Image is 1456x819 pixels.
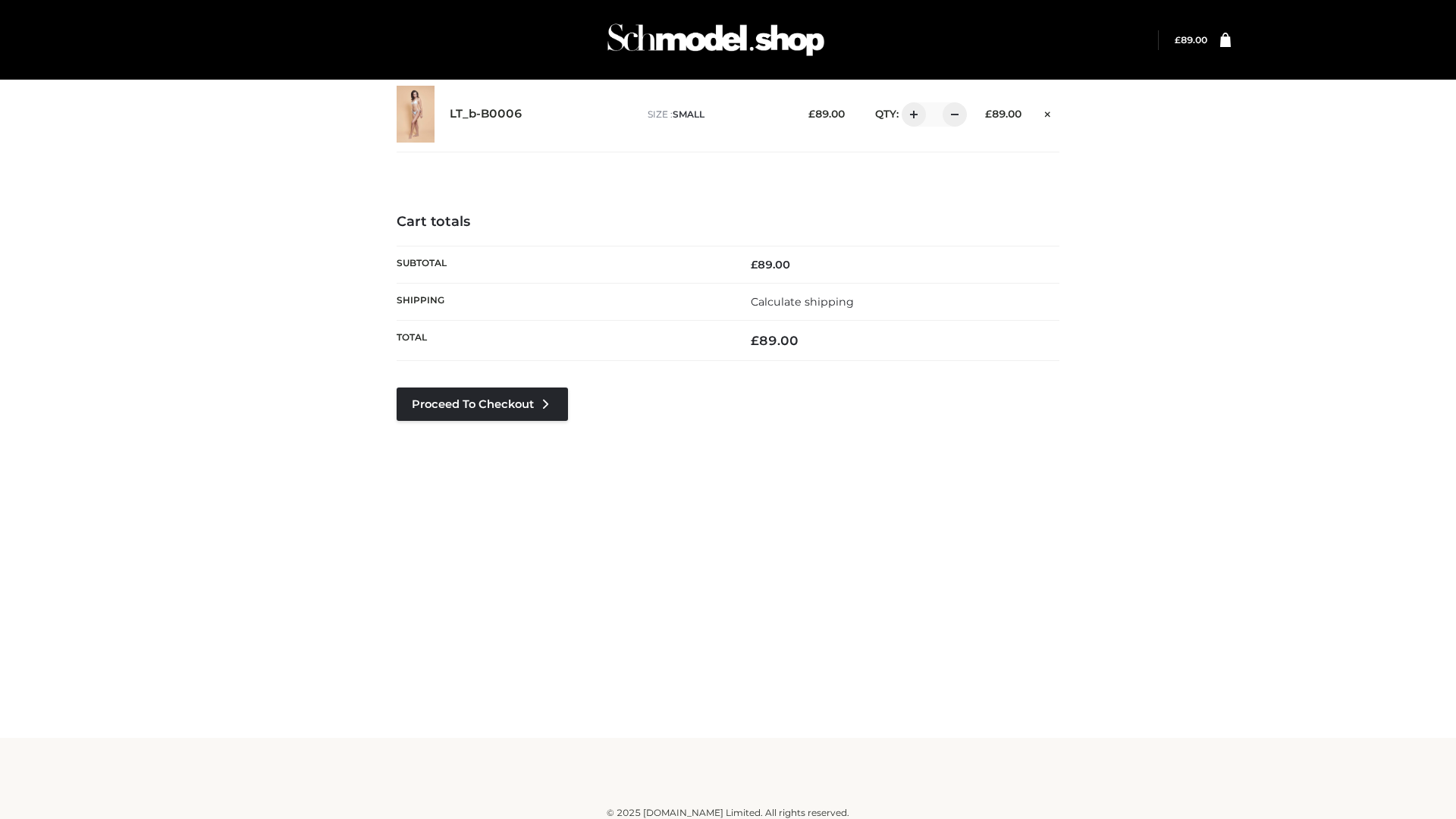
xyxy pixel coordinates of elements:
span: £ [985,108,992,120]
bdi: 89.00 [751,258,790,271]
span: SMALL [673,108,704,120]
bdi: 89.00 [985,108,1021,120]
span: £ [751,258,758,271]
a: Remove this item [1037,102,1059,122]
bdi: 89.00 [1175,34,1207,45]
a: Proceed to Checkout [397,388,568,421]
img: LT_b-B0006 - SMALL [397,86,435,143]
span: £ [808,108,815,120]
span: £ [751,333,759,348]
p: size : [648,108,785,121]
a: £89.00 [1175,34,1207,45]
h4: Cart totals [397,214,1059,231]
a: LT_b-B0006 [450,107,522,121]
div: QTY: [860,102,962,127]
bdi: 89.00 [751,333,799,348]
th: Total [397,321,728,361]
bdi: 89.00 [808,108,845,120]
a: Calculate shipping [751,295,854,309]
th: Subtotal [397,246,728,283]
img: Schmodel Admin 964 [602,10,830,70]
th: Shipping [397,283,728,320]
span: £ [1175,34,1181,45]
